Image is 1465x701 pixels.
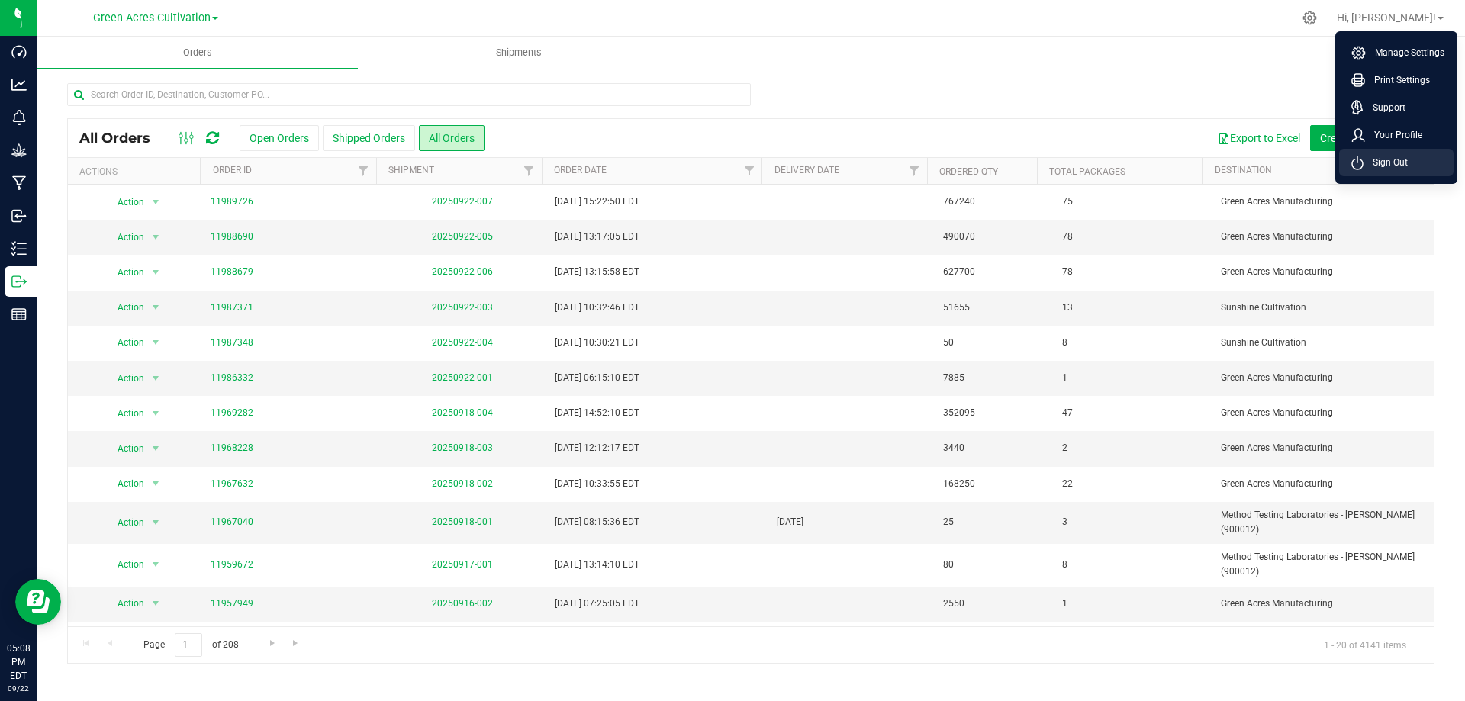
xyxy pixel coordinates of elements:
a: 20250918-001 [432,516,493,527]
span: select [146,191,165,213]
span: Green Acres Manufacturing [1221,406,1425,420]
span: 78 [1054,226,1080,248]
a: 11987348 [211,336,253,350]
a: 20250918-002 [432,478,493,489]
span: Sunshine Cultivation [1221,301,1425,315]
inline-svg: Inventory [11,241,27,256]
span: 75 [1054,191,1080,213]
span: 13 [1054,297,1080,319]
span: Hi, [PERSON_NAME]! [1337,11,1436,24]
inline-svg: Outbound [11,274,27,289]
a: Shipments [358,37,679,69]
span: [DATE] 07:25:05 EDT [555,596,639,611]
span: 352095 [943,406,975,420]
input: 1 [175,633,202,657]
span: 168250 [943,477,975,491]
a: 11987371 [211,301,253,315]
span: [DATE] 13:15:58 EDT [555,265,639,279]
a: 11959672 [211,558,253,572]
span: Green Acres Manufacturing [1221,195,1425,209]
span: Method Testing Laboratories - [PERSON_NAME] (900012) [1221,508,1425,537]
a: 20250922-005 [432,231,493,242]
span: 22 [1054,473,1080,495]
span: select [146,297,165,318]
span: select [146,332,165,353]
button: Export to Excel [1208,125,1310,151]
span: select [146,368,165,389]
span: Action [104,297,145,318]
span: [DATE] 10:32:46 EDT [555,301,639,315]
span: [DATE] 06:15:10 EDT [555,371,639,385]
span: select [146,438,165,459]
a: 11986332 [211,371,253,385]
span: 78 [1054,261,1080,283]
span: Action [104,593,145,614]
span: Action [104,332,145,353]
input: Search Order ID, Destination, Customer PO... [67,83,751,106]
span: select [146,227,165,248]
span: 2 [1054,437,1075,459]
a: Go to the last page [285,633,307,654]
span: 7885 [943,371,964,385]
span: Action [104,262,145,283]
span: 80 [943,558,954,572]
a: 11989726 [211,195,253,209]
span: 8 [1054,332,1075,354]
span: Green Acres Manufacturing [1221,477,1425,491]
span: Action [104,191,145,213]
span: [DATE] 15:22:50 EDT [555,195,639,209]
p: 05:08 PM EDT [7,642,30,683]
a: 11988679 [211,265,253,279]
span: Create new order [1320,132,1401,144]
a: 20250922-007 [432,196,493,207]
inline-svg: Reports [11,307,27,322]
span: Action [104,227,145,248]
span: 767240 [943,195,975,209]
span: Print Settings [1365,72,1430,88]
a: 20250917-001 [432,559,493,570]
div: Actions [79,166,195,177]
span: select [146,403,165,424]
a: Shipment [388,165,434,175]
a: 11988690 [211,230,253,244]
a: Orders [37,37,358,69]
a: Filter [901,158,926,184]
span: select [146,512,165,533]
button: All Orders [419,125,485,151]
span: [DATE] 14:52:10 EDT [555,406,639,420]
span: Action [104,403,145,424]
span: 2550 [943,596,964,611]
span: 3440 [943,441,964,455]
span: 490070 [943,230,975,244]
a: 20250918-003 [432,442,493,453]
span: Action [104,368,145,389]
span: 1 [1054,593,1075,615]
a: 20250916-002 [432,598,493,609]
a: 20250922-006 [432,266,493,277]
inline-svg: Analytics [11,77,27,92]
span: 47 [1054,402,1080,424]
a: 11967040 [211,515,253,529]
a: Delivery Date [774,165,839,175]
span: [DATE] [777,515,803,529]
button: Create new order [1310,125,1411,151]
span: Your Profile [1365,127,1422,143]
a: Order Date [554,165,607,175]
span: Green Acres Manufacturing [1221,441,1425,455]
li: Sign Out [1339,149,1454,176]
a: Ordered qty [939,166,998,177]
span: 51655 [943,301,970,315]
a: Filter [516,158,541,184]
span: Sunshine Cultivation [1221,336,1425,350]
p: 09/22 [7,683,30,694]
span: Sign Out [1364,155,1408,170]
span: [DATE] 10:30:21 EDT [555,336,639,350]
inline-svg: Manufacturing [11,175,27,191]
span: Green Acres Manufacturing [1221,371,1425,385]
a: Total Packages [1049,166,1125,177]
inline-svg: Monitoring [11,110,27,125]
span: 627700 [943,265,975,279]
a: 20250922-004 [432,337,493,348]
span: 1 [1054,367,1075,389]
a: 11967632 [211,477,253,491]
